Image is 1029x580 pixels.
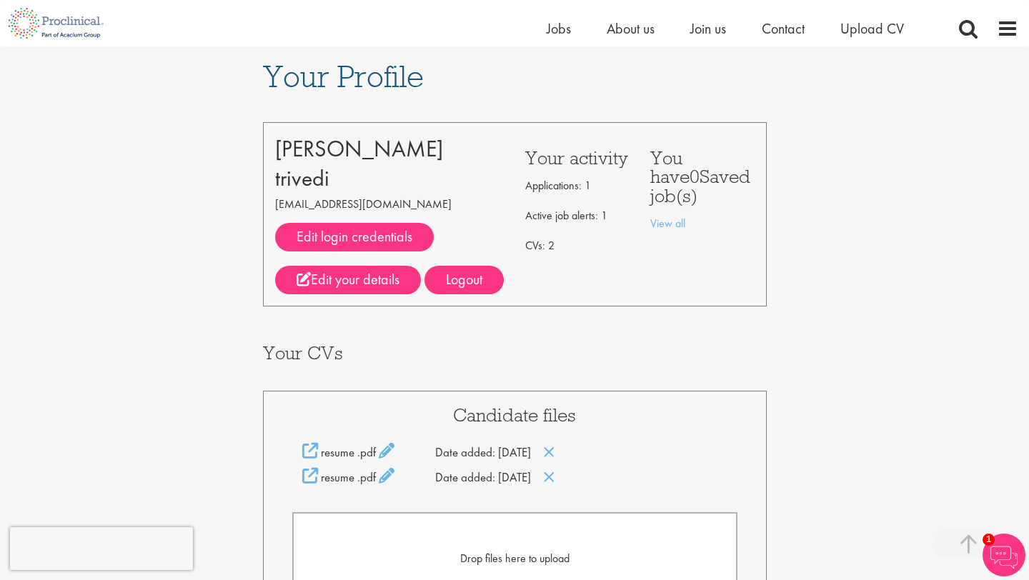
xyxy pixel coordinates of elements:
[650,216,685,231] a: View all
[263,57,424,96] span: Your Profile
[607,19,655,38] a: About us
[292,443,737,461] div: Date added: [DATE]
[525,174,629,197] p: Applications: 1
[460,551,570,566] span: Drop files here to upload
[292,406,737,424] h3: Candidate files
[983,534,1025,576] img: Chatbot
[321,469,354,485] span: resume
[10,527,193,570] iframe: reCAPTCHA
[690,19,726,38] a: Join us
[275,193,504,216] p: [EMAIL_ADDRESS][DOMAIN_NAME]
[547,19,571,38] a: Jobs
[690,164,700,188] span: 0
[263,344,767,362] h3: Your CVs
[357,469,376,485] span: .pdf
[275,134,504,164] div: [PERSON_NAME]
[357,444,376,460] span: .pdf
[275,223,434,251] a: Edit login credentials
[983,534,995,546] span: 1
[525,149,629,167] h3: Your activity
[275,164,504,193] div: trivedi
[424,266,504,294] div: Logout
[321,444,354,460] span: resume
[525,234,629,257] p: CVs: 2
[525,204,629,227] p: Active job alerts: 1
[275,266,421,294] a: Edit your details
[650,149,754,205] h3: You have Saved job(s)
[840,19,904,38] a: Upload CV
[762,19,805,38] a: Contact
[292,468,737,486] div: Date added: [DATE]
